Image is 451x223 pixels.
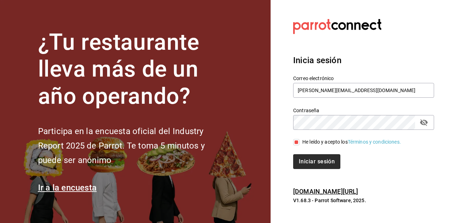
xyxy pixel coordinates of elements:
p: V1.68.3 - Parrot Software, 2025. [293,197,434,204]
button: Iniciar sesión [293,154,340,169]
a: Términos y condiciones. [348,139,401,145]
button: passwordField [418,116,430,128]
label: Correo electrónico [293,76,434,80]
input: Ingresa tu correo electrónico [293,83,434,98]
div: He leído y acepto los [302,138,401,146]
h2: Participa en la encuesta oficial del Industry Report 2025 de Parrot. Te toma 5 minutos y puede se... [38,124,228,167]
a: Ir a la encuesta [38,183,97,193]
h3: Inicia sesión [293,54,434,67]
label: Contraseña [293,108,434,113]
h1: ¿Tu restaurante lleva más de un año operando? [38,29,228,110]
a: [DOMAIN_NAME][URL] [293,188,358,195]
